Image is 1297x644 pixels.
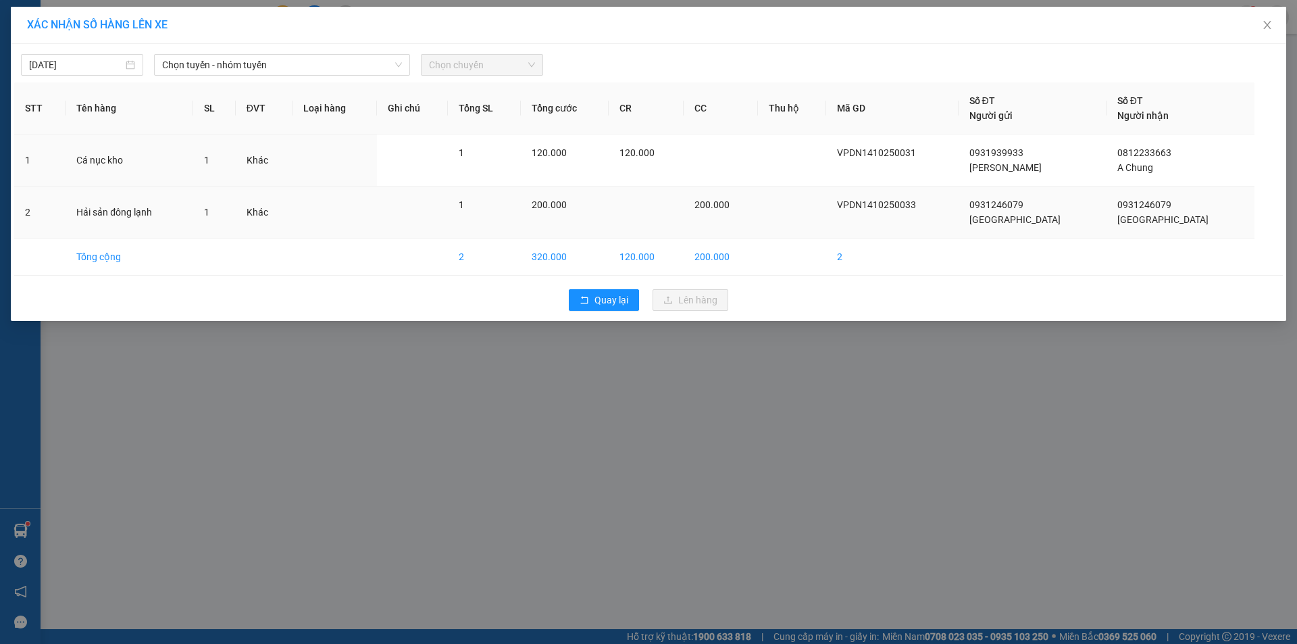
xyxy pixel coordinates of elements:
span: ↔ [GEOGRAPHIC_DATA] [70,79,172,100]
span: VPDN1410250033 [837,199,916,210]
span: [PERSON_NAME] [969,162,1042,173]
span: 0931246079 [969,199,1023,210]
th: STT [14,82,66,134]
td: 2 [826,239,959,276]
td: 2 [14,187,66,239]
span: Quay lại [594,293,628,307]
button: Close [1248,7,1286,45]
td: 2 [448,239,522,276]
td: 1 [14,134,66,187]
th: Mã GD [826,82,959,134]
th: Loại hàng [293,82,377,134]
span: 1 [204,207,209,218]
img: logo [7,47,49,110]
span: 0931246079 [1117,199,1171,210]
span: Chọn chuyến [429,55,535,75]
span: A Chung [1117,162,1153,173]
span: Số ĐT [1117,95,1143,106]
td: Tổng cộng [66,239,193,276]
td: 320.000 [521,239,609,276]
span: XÁC NHẬN SỐ HÀNG LÊN XE [27,18,168,31]
button: uploadLên hàng [653,289,728,311]
input: 14/10/2025 [29,57,123,72]
th: CC [684,82,758,134]
td: Hải sản đông lạnh [66,187,193,239]
span: ↔ [GEOGRAPHIC_DATA] [66,68,172,100]
th: Thu hộ [758,82,826,134]
span: 1 [459,199,464,210]
th: Tổng cước [521,82,609,134]
td: Khác [236,187,293,239]
strong: CHUYỂN PHÁT NHANH HK BUSLINES [72,11,165,55]
td: Cá nục kho [66,134,193,187]
span: Chọn tuyến - nhóm tuyến [162,55,402,75]
span: 1 [459,147,464,158]
span: 0812233663 [1117,147,1171,158]
td: 120.000 [609,239,683,276]
span: VPDN1410250031 [837,147,916,158]
span: 200.000 [532,199,567,210]
span: 120.000 [532,147,567,158]
th: Tên hàng [66,82,193,134]
th: ĐVT [236,82,293,134]
button: rollbackQuay lại [569,289,639,311]
span: SAPA, LÀO CAI ↔ [GEOGRAPHIC_DATA] [66,57,172,100]
span: Người nhận [1117,110,1169,121]
span: 200.000 [694,199,730,210]
span: [GEOGRAPHIC_DATA] [969,214,1061,225]
span: rollback [580,295,589,306]
td: 200.000 [684,239,758,276]
th: CR [609,82,683,134]
th: Tổng SL [448,82,522,134]
span: close [1262,20,1273,30]
span: 0931939933 [969,147,1023,158]
td: Khác [236,134,293,187]
span: 1 [204,155,209,166]
span: 120.000 [619,147,655,158]
th: SL [193,82,236,134]
span: VPDN1410250033 [187,70,285,84]
span: [GEOGRAPHIC_DATA] [1117,214,1209,225]
span: Số ĐT [969,95,995,106]
span: Người gửi [969,110,1013,121]
span: down [395,61,403,69]
th: Ghi chú [377,82,448,134]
